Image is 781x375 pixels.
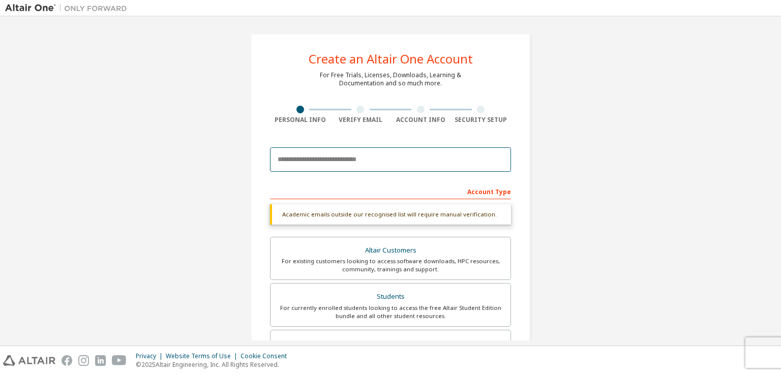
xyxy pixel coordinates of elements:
div: For currently enrolled students looking to access the free Altair Student Edition bundle and all ... [277,304,504,320]
div: Privacy [136,352,166,360]
div: Academic emails outside our recognised list will require manual verification. [270,204,511,225]
p: © 2025 Altair Engineering, Inc. All Rights Reserved. [136,360,293,369]
div: Website Terms of Use [166,352,241,360]
img: linkedin.svg [95,355,106,366]
div: Security Setup [451,116,512,124]
div: Verify Email [331,116,391,124]
div: Faculty [277,336,504,351]
img: altair_logo.svg [3,355,55,366]
img: Altair One [5,3,132,13]
div: For existing customers looking to access software downloads, HPC resources, community, trainings ... [277,257,504,273]
div: Personal Info [270,116,331,124]
img: facebook.svg [62,355,72,366]
div: Account Info [390,116,451,124]
div: Students [277,290,504,304]
div: Altair Customers [277,243,504,258]
div: Create an Altair One Account [309,53,473,65]
img: instagram.svg [78,355,89,366]
div: For Free Trials, Licenses, Downloads, Learning & Documentation and so much more. [320,71,461,87]
img: youtube.svg [112,355,127,366]
div: Cookie Consent [241,352,293,360]
div: Account Type [270,183,511,199]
